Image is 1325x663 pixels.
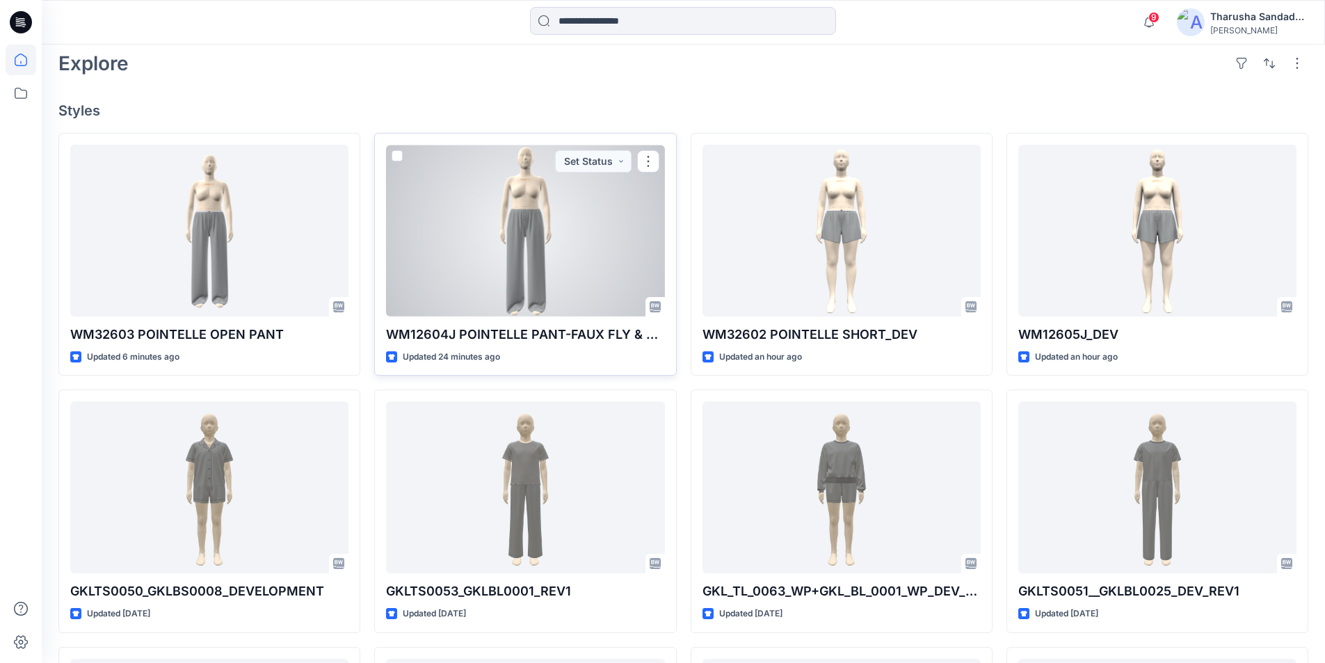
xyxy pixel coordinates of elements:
p: GKL_TL_0063_WP+GKL_BL_0001_WP_DEV_REV1 [702,582,981,601]
div: Tharusha Sandadeepa [1210,8,1308,25]
span: 9 [1148,12,1159,23]
a: GKLTS0050_GKLBS0008_DEVELOPMENT [70,401,348,573]
p: Updated [DATE] [1035,607,1098,621]
p: Updated an hour ago [1035,350,1118,365]
h4: Styles [58,102,1308,119]
p: GKLTS0051__GKLBL0025_DEV_REV1 [1018,582,1296,601]
a: WM32602 POINTELLE SHORT_DEV [702,145,981,317]
p: Updated 6 minutes ago [87,350,179,365]
p: WM32603 POINTELLE OPEN PANT [70,325,348,344]
p: Updated [DATE] [87,607,150,621]
a: GKLTS0053_GKLBL0001_REV1 [386,401,664,573]
p: Updated [DATE] [403,607,466,621]
h2: Explore [58,52,129,74]
a: WM12605J_DEV [1018,145,1296,317]
p: WM12605J_DEV [1018,325,1296,344]
a: GKLTS0051__GKLBL0025_DEV_REV1 [1018,401,1296,573]
div: [PERSON_NAME] [1210,25,1308,35]
p: WM12604J POINTELLE PANT-FAUX FLY & BUTTONS + PICOT [386,325,664,344]
p: Updated [DATE] [719,607,782,621]
a: WM32603 POINTELLE OPEN PANT [70,145,348,317]
p: WM32602 POINTELLE SHORT_DEV [702,325,981,344]
p: Updated 24 minutes ago [403,350,500,365]
p: GKLTS0053_GKLBL0001_REV1 [386,582,664,601]
a: WM12604J POINTELLE PANT-FAUX FLY & BUTTONS + PICOT [386,145,664,317]
p: GKLTS0050_GKLBS0008_DEVELOPMENT [70,582,348,601]
p: Updated an hour ago [719,350,802,365]
img: avatar [1177,8,1205,36]
a: GKL_TL_0063_WP+GKL_BL_0001_WP_DEV_REV1 [702,401,981,573]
